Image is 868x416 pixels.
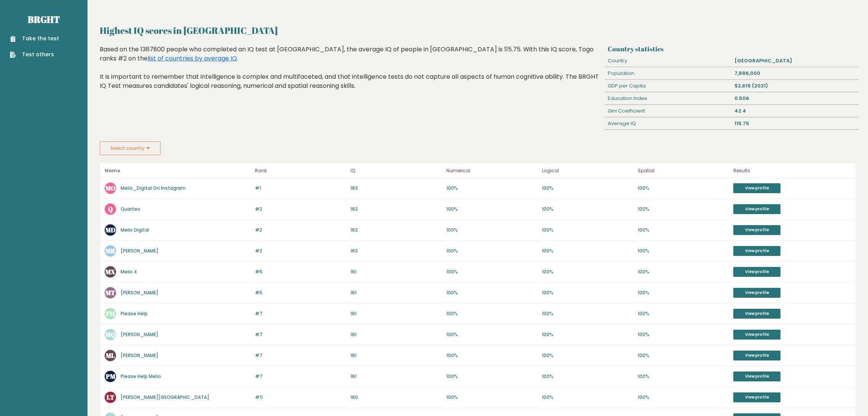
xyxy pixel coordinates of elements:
[733,267,780,277] a: View profile
[350,185,441,192] p: 163
[121,185,186,191] a: Melio_Digital On Instagram
[350,268,441,275] p: 161
[733,225,780,235] a: View profile
[446,373,537,380] p: 100%
[542,248,633,254] p: 100%
[732,67,859,79] div: 7,886,000
[605,117,732,130] div: Average IQ
[121,310,148,317] a: Please Help
[255,227,346,233] p: #2
[350,331,441,338] p: 161
[638,248,729,254] p: 100%
[10,51,59,59] a: Test others
[350,289,441,296] p: 161
[105,309,115,318] text: PH
[350,227,441,233] p: 162
[255,248,346,254] p: #2
[542,352,633,359] p: 100%
[638,268,729,275] p: 100%
[732,80,859,92] div: $2,619 (2021)
[446,268,537,275] p: 100%
[733,288,780,298] a: View profile
[350,248,441,254] p: 162
[255,289,346,296] p: #5
[255,185,346,192] p: #1
[350,394,441,401] p: 160
[121,289,158,296] a: [PERSON_NAME]
[255,166,346,175] p: Rank
[638,394,729,401] p: 100%
[542,331,633,338] p: 100%
[608,45,856,53] h3: Country statistics
[121,394,209,400] a: [PERSON_NAME][GEOGRAPHIC_DATA]
[542,185,633,192] p: 100%
[106,351,115,360] text: ML
[605,105,732,117] div: Gini Coefficient
[638,373,729,380] p: 100%
[638,310,729,317] p: 100%
[638,166,729,175] p: Spatial
[121,352,158,359] a: [PERSON_NAME]
[255,352,346,359] p: #7
[107,393,115,402] text: LT
[446,352,537,359] p: 100%
[100,141,161,155] button: Select country
[638,185,729,192] p: 100%
[350,166,441,175] p: IQ
[121,373,161,379] a: Please Help Melio
[446,394,537,401] p: 100%
[733,166,851,175] p: Results
[733,183,780,193] a: View profile
[350,310,441,317] p: 161
[542,166,633,175] p: Logical
[732,55,859,67] div: [GEOGRAPHIC_DATA]
[733,392,780,402] a: View profile
[121,227,149,233] a: Melio Digital
[350,373,441,380] p: 161
[446,248,537,254] p: 100%
[542,227,633,233] p: 100%
[542,289,633,296] p: 100%
[148,54,237,63] a: list of countries by average IQ
[638,206,729,213] p: 100%
[605,67,732,79] div: Population
[542,310,633,317] p: 100%
[105,267,116,276] text: MX
[28,13,60,25] a: Brght
[100,45,602,102] div: Based on the 1387800 people who completed an IQ test at [GEOGRAPHIC_DATA], the average IQ of peop...
[733,309,780,319] a: View profile
[255,394,346,401] p: #11
[10,35,59,43] a: Take the test
[350,206,441,213] p: 162
[638,227,729,233] p: 100%
[105,372,116,381] text: PM
[733,246,780,256] a: View profile
[542,268,633,275] p: 100%
[105,184,116,192] text: MO
[733,372,780,381] a: View profile
[255,206,346,213] p: #2
[638,352,729,359] p: 100%
[255,331,346,338] p: #7
[446,289,537,296] p: 100%
[605,80,732,92] div: GDP per Capita
[121,206,140,212] a: Quarteo
[255,310,346,317] p: #7
[446,166,537,175] p: Numerical
[121,331,158,338] a: [PERSON_NAME]
[105,167,120,174] b: Name
[732,117,859,130] div: 115.75
[638,289,729,296] p: 100%
[732,105,859,117] div: 42.4
[542,373,633,380] p: 100%
[446,331,537,338] p: 100%
[446,227,537,233] p: 100%
[255,268,346,275] p: #5
[100,24,856,37] h2: Highest IQ scores in [GEOGRAPHIC_DATA]
[105,246,116,255] text: MR
[638,331,729,338] p: 100%
[542,394,633,401] p: 100%
[733,330,780,340] a: View profile
[605,55,732,67] div: Country
[605,92,732,105] div: Education Index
